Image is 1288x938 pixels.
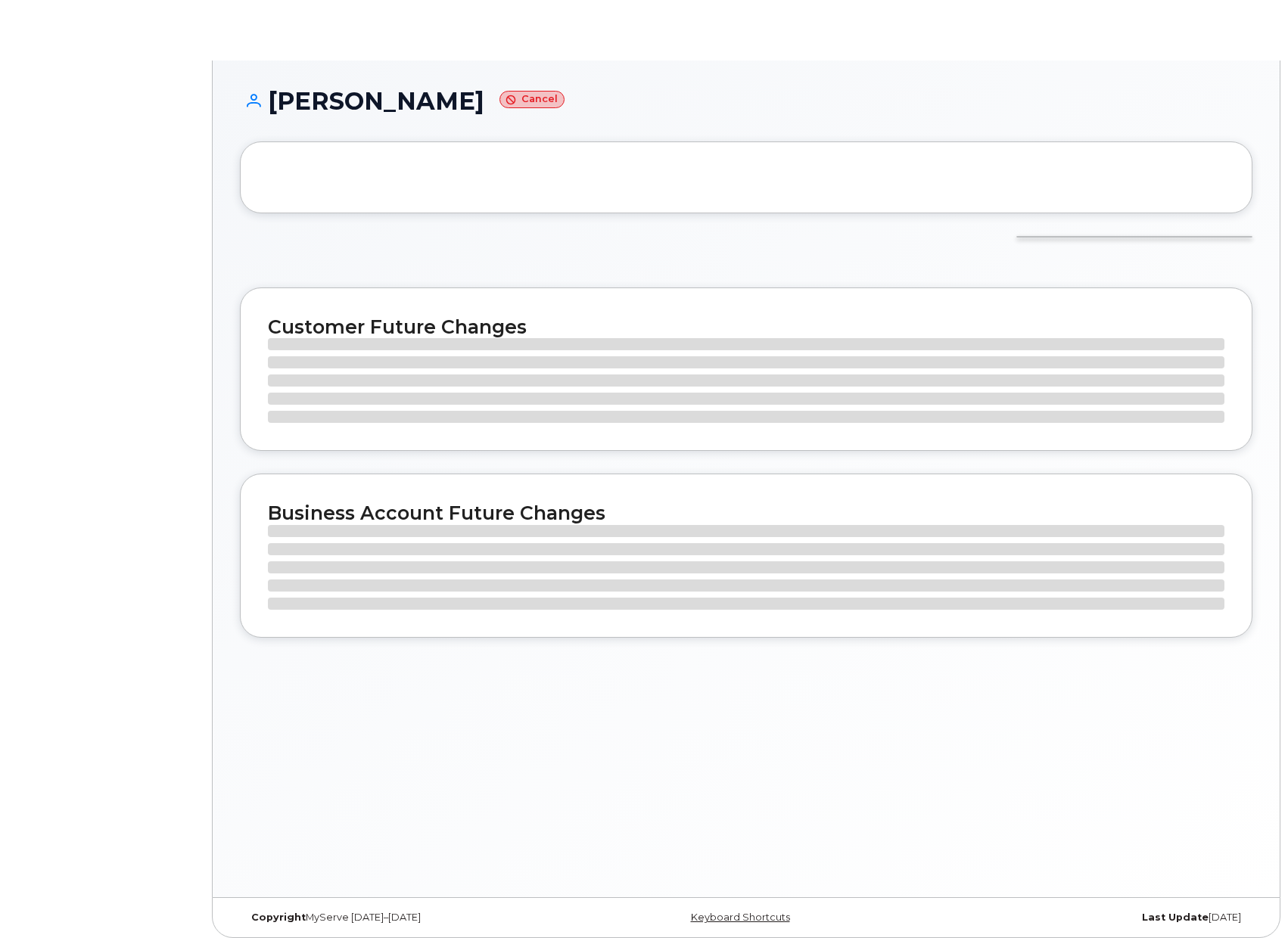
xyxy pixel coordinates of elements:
[1142,912,1209,923] strong: Last Update
[251,912,306,923] strong: Copyright
[240,88,1252,114] h1: [PERSON_NAME]
[268,315,1224,338] h2: Customer Future Changes
[499,91,565,108] small: Cancel
[240,912,577,924] div: MyServe [DATE]–[DATE]
[691,912,790,923] a: Keyboard Shortcuts
[268,502,1224,524] h2: Business Account Future Changes
[915,912,1252,924] div: [DATE]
